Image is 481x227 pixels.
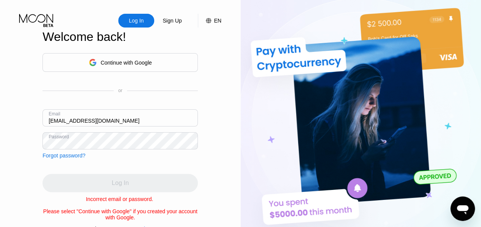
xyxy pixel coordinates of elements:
[49,111,60,117] div: Email
[101,60,152,66] div: Continue with Google
[450,196,475,221] iframe: Button to launch messaging window
[118,88,122,93] div: or
[214,18,221,24] div: EN
[49,134,69,139] div: Password
[42,152,85,159] div: Forgot password?
[198,14,221,28] div: EN
[42,196,198,221] div: Incorrect email or password. Please select "Continue with Google" if you created your account wit...
[154,14,190,28] div: Sign Up
[162,17,183,24] div: Sign Up
[118,14,154,28] div: Log In
[42,30,198,44] div: Welcome back!
[42,53,198,72] div: Continue with Google
[128,17,145,24] div: Log In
